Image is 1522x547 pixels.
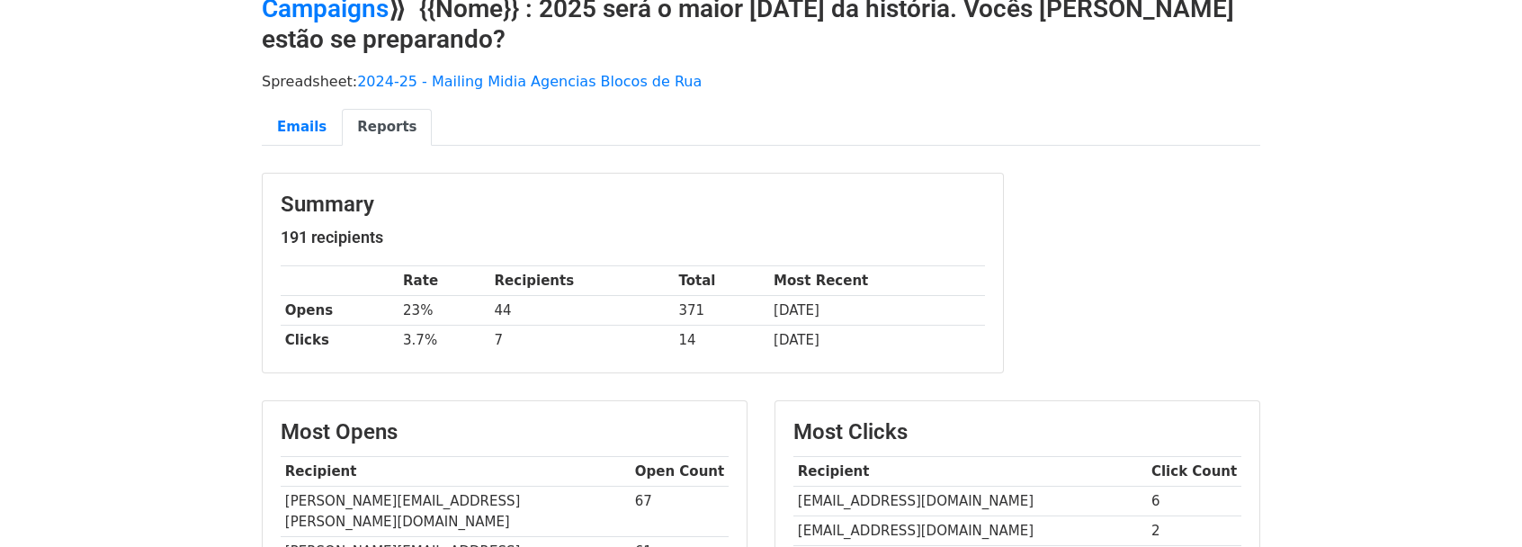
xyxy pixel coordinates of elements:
[793,516,1147,546] td: [EMAIL_ADDRESS][DOMAIN_NAME]
[675,326,770,355] td: 14
[490,326,675,355] td: 7
[1147,457,1241,487] th: Click Count
[281,192,985,218] h3: Summary
[1432,461,1522,547] div: Widget de chat
[769,326,985,355] td: [DATE]
[262,109,342,146] a: Emails
[1147,487,1241,516] td: 6
[398,266,490,296] th: Rate
[1147,516,1241,546] td: 2
[675,266,770,296] th: Total
[281,487,631,537] td: [PERSON_NAME][EMAIL_ADDRESS][PERSON_NAME][DOMAIN_NAME]
[490,266,675,296] th: Recipients
[793,487,1147,516] td: [EMAIL_ADDRESS][DOMAIN_NAME]
[342,109,432,146] a: Reports
[631,487,729,537] td: 67
[262,72,1260,91] p: Spreadsheet:
[1432,461,1522,547] iframe: Chat Widget
[281,228,985,247] h5: 191 recipients
[281,457,631,487] th: Recipient
[398,296,490,326] td: 23%
[398,326,490,355] td: 3.7%
[490,296,675,326] td: 44
[631,457,729,487] th: Open Count
[281,326,398,355] th: Clicks
[793,419,1241,445] h3: Most Clicks
[281,419,729,445] h3: Most Opens
[675,296,770,326] td: 371
[281,296,398,326] th: Opens
[769,266,985,296] th: Most Recent
[357,73,702,90] a: 2024-25 - Mailing Midia Agencias Blocos de Rua
[769,296,985,326] td: [DATE]
[793,457,1147,487] th: Recipient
